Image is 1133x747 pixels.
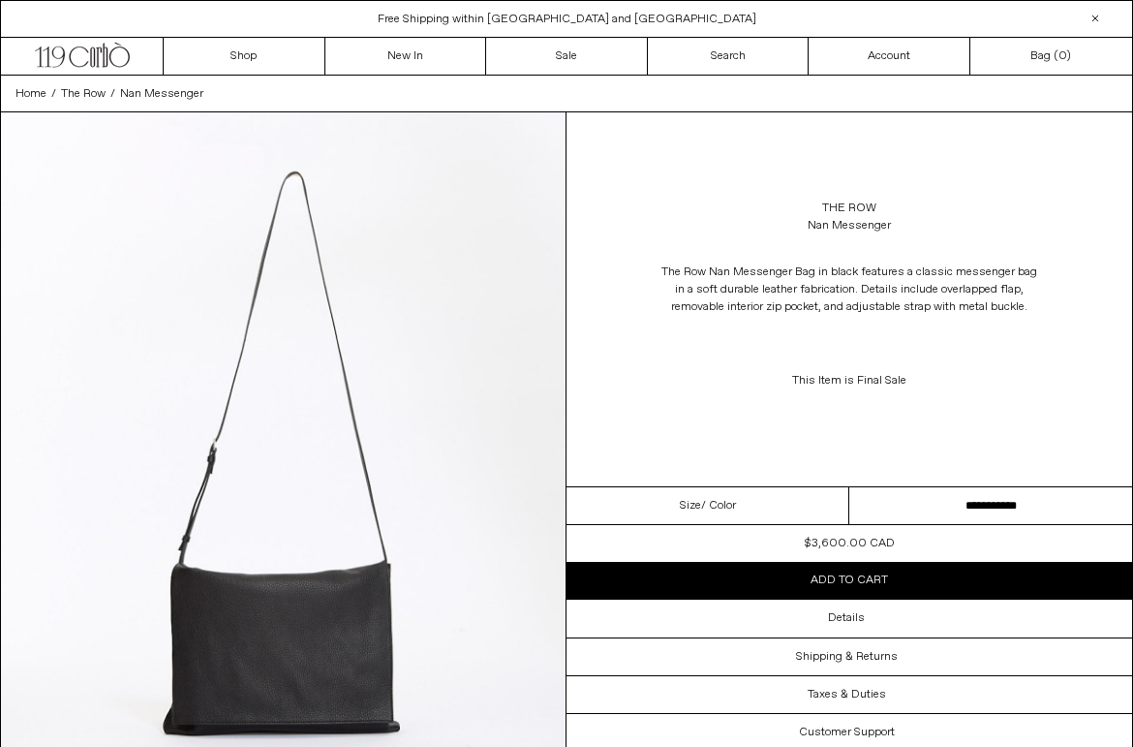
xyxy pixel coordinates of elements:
[15,86,46,102] span: Home
[809,38,970,75] a: Account
[648,38,810,75] a: Search
[1058,47,1071,65] span: )
[164,38,325,75] a: Shop
[486,38,648,75] a: Sale
[120,85,203,103] a: Nan Messenger
[796,650,898,664] h3: Shipping & Returns
[378,12,756,27] a: Free Shipping within [GEOGRAPHIC_DATA] and [GEOGRAPHIC_DATA]
[822,200,876,217] a: The Row
[566,562,1132,599] button: Add to cart
[970,38,1132,75] a: Bag ()
[701,497,736,514] span: / Color
[828,611,865,625] h3: Details
[15,85,46,103] a: Home
[680,497,701,514] span: Size
[808,217,891,234] div: Nan Messenger
[61,86,106,102] span: The Row
[656,362,1043,399] p: This Item is Final Sale
[120,86,203,102] span: Nan Messenger
[808,688,886,701] h3: Taxes & Duties
[799,726,895,739] h3: Customer Support
[325,38,487,75] a: New In
[805,535,895,552] div: $3,600.00 CAD
[656,254,1043,326] p: The Row Nan Messenger Bag in black features a classic messenger bag in a soft durable leather fab...
[51,85,56,103] span: /
[110,85,115,103] span: /
[1058,48,1066,64] span: 0
[61,85,106,103] a: The Row
[811,573,888,588] span: Add to cart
